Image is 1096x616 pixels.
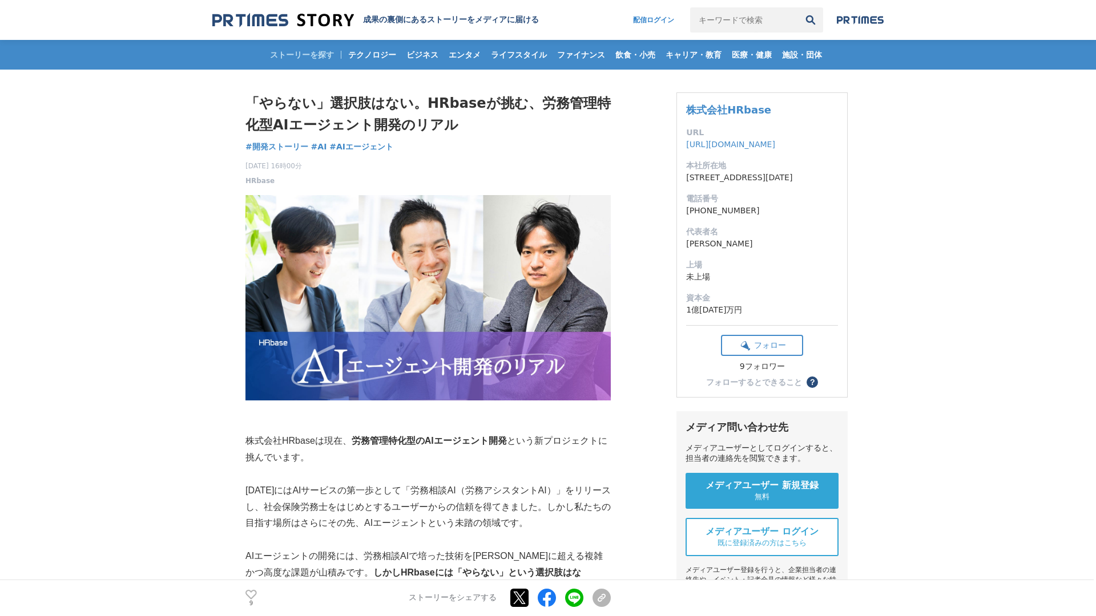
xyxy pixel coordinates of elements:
span: ライフスタイル [486,50,551,60]
span: 施設・団体 [777,50,827,60]
span: ファイナンス [553,50,610,60]
h2: 成果の裏側にあるストーリーをメディアに届ける [363,15,539,25]
a: ファイナンス [553,40,610,70]
span: エンタメ [444,50,485,60]
span: #AIエージェント [329,141,393,152]
button: 検索 [798,7,823,33]
h1: 「やらない」選択肢はない。HRbaseが挑む、労務管理特化型AIエージェント開発のリアル [245,92,611,136]
button: フォロー [721,335,803,356]
div: メディアユーザー登録を行うと、企業担当者の連絡先や、イベント・記者会見の情報など様々な特記情報を閲覧できます。 ※内容はストーリー・プレスリリースにより異なります。 [686,565,839,614]
dt: 電話番号 [686,193,838,205]
a: 配信ログイン [622,7,686,33]
span: ビジネス [402,50,443,60]
dd: [PERSON_NAME] [686,238,838,250]
dt: 本社所在地 [686,160,838,172]
input: キーワードで検索 [690,7,798,33]
span: [DATE] 16時00分 [245,161,302,171]
a: 株式会社HRbase [686,104,771,116]
div: メディアユーザーとしてログインすると、担当者の連絡先を閲覧できます。 [686,443,839,464]
div: メディア問い合わせ先 [686,420,839,434]
a: ビジネス [402,40,443,70]
span: #AI [311,141,327,152]
button: ？ [807,376,818,388]
div: フォローするとできること [706,378,802,386]
p: AIエージェントの開発には、労務相談AIで培った技術を[PERSON_NAME]に超える複雑かつ高度な課題が山積みです。 [245,548,611,597]
a: [URL][DOMAIN_NAME] [686,140,775,149]
div: 9フォロワー [721,362,803,372]
p: [DATE]にはAIサービスの第一歩として「労務相談AI（労務アシスタントAI）」をリリースし、社会保険労務士をはじめとするユーザーからの信頼を得てきました。しかし私たちの目指す場所はさらにその... [245,483,611,532]
strong: 労務管理特化型のAIエージェント開発 [352,436,507,445]
span: キャリア・教育 [661,50,726,60]
dt: 資本金 [686,292,838,304]
a: メディアユーザー ログイン 既に登録済みの方はこちら [686,518,839,556]
dt: 代表者名 [686,226,838,238]
a: #開発ストーリー [245,141,308,153]
img: thumbnail_60cac470-7190-11f0-a44f-0dbda82f12bc.png [245,195,611,400]
a: 成果の裏側にあるストーリーをメディアに届ける 成果の裏側にあるストーリーをメディアに届ける [212,13,539,28]
a: 施設・団体 [777,40,827,70]
span: 無料 [755,492,769,502]
img: 成果の裏側にあるストーリーをメディアに届ける [212,13,354,28]
span: 医療・健康 [727,50,776,60]
a: キャリア・教育 [661,40,726,70]
p: 9 [245,601,257,606]
p: ストーリーをシェアする [409,593,497,603]
span: 既に登録済みの方はこちら [718,538,807,548]
a: HRbase [245,176,275,186]
a: 医療・健康 [727,40,776,70]
a: テクノロジー [344,40,401,70]
a: #AI [311,141,327,153]
dd: [PHONE_NUMBER] [686,205,838,217]
a: メディアユーザー 新規登録 無料 [686,473,839,509]
a: #AIエージェント [329,141,393,153]
a: 飲食・小売 [611,40,660,70]
span: テクノロジー [344,50,401,60]
dd: 1億[DATE]万円 [686,304,838,316]
span: ？ [808,378,816,386]
span: メディアユーザー 新規登録 [706,480,819,492]
a: エンタメ [444,40,485,70]
a: ライフスタイル [486,40,551,70]
p: 株式会社HRbaseは現在、 という新プロジェクトに挑んでいます。 [245,433,611,466]
span: 飲食・小売 [611,50,660,60]
img: prtimes [837,15,884,25]
dd: [STREET_ADDRESS][DATE] [686,172,838,184]
dt: 上場 [686,259,838,271]
span: #開発ストーリー [245,141,308,152]
strong: しかしHRbaseには「やらない」という選択肢はない･･･。 [245,568,581,594]
dt: URL [686,127,838,139]
span: メディアユーザー ログイン [706,526,819,538]
dd: 未上場 [686,271,838,283]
